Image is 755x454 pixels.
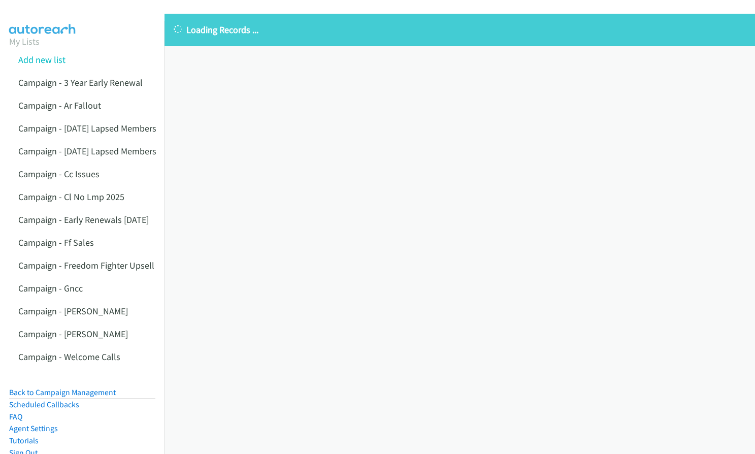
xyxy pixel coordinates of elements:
[18,214,149,225] a: Campaign - Early Renewals [DATE]
[9,400,79,409] a: Scheduled Callbacks
[18,282,83,294] a: Campaign - Gncc
[18,328,128,340] a: Campaign - [PERSON_NAME]
[9,436,39,445] a: Tutorials
[18,145,156,157] a: Campaign - [DATE] Lapsed Members
[18,305,128,317] a: Campaign - [PERSON_NAME]
[18,191,124,203] a: Campaign - Cl No Lmp 2025
[18,260,154,271] a: Campaign - Freedom Fighter Upsell
[18,351,120,363] a: Campaign - Welcome Calls
[18,54,65,66] a: Add new list
[18,237,94,248] a: Campaign - Ff Sales
[18,122,156,134] a: Campaign - [DATE] Lapsed Members
[174,23,746,37] p: Loading Records ...
[18,100,101,111] a: Campaign - Ar Fallout
[18,168,100,180] a: Campaign - Cc Issues
[9,412,22,421] a: FAQ
[9,36,40,47] a: My Lists
[18,77,143,88] a: Campaign - 3 Year Early Renewal
[9,424,58,433] a: Agent Settings
[9,387,116,397] a: Back to Campaign Management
